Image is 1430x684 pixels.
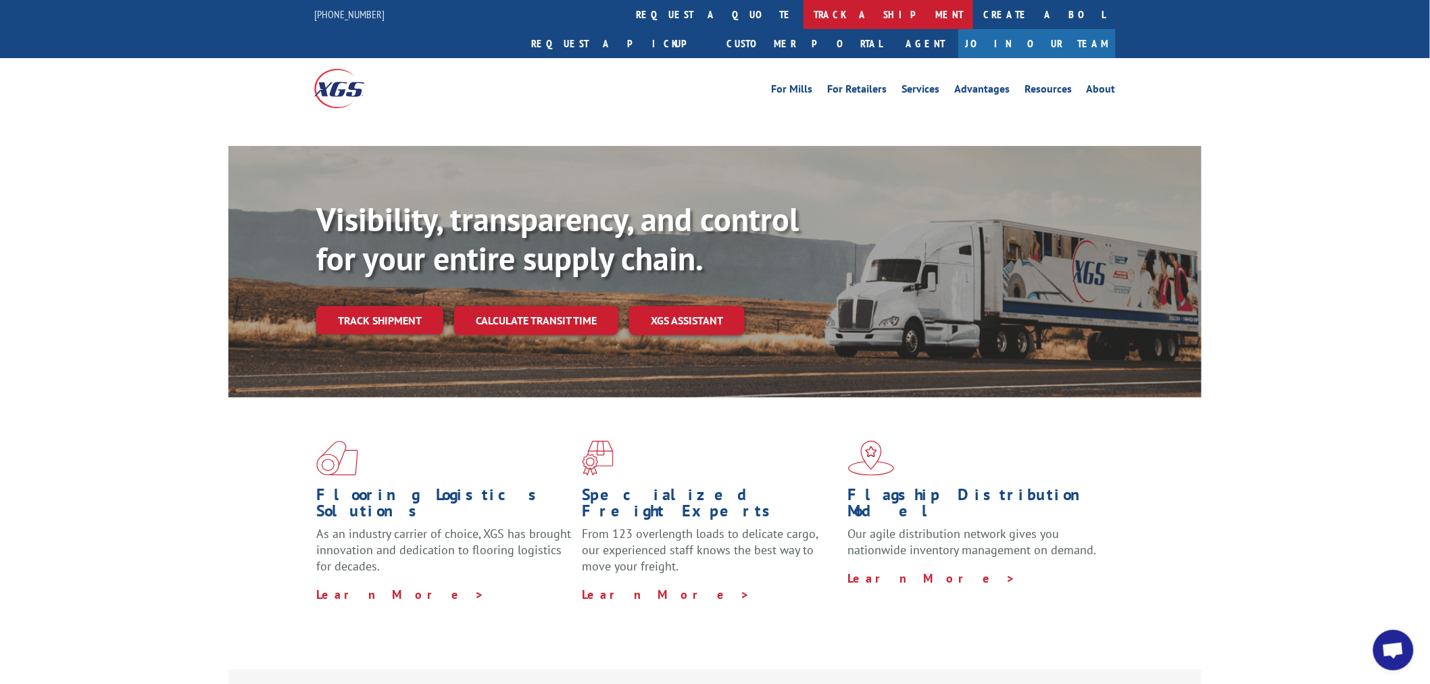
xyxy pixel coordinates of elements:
[316,526,571,574] span: As an industry carrier of choice, XGS has brought innovation and dedication to flooring logistics...
[902,84,939,99] a: Services
[771,84,812,99] a: For Mills
[316,441,358,476] img: xgs-icon-total-supply-chain-intelligence-red
[1025,84,1072,99] a: Resources
[582,441,614,476] img: xgs-icon-focused-on-flooring-red
[848,487,1104,526] h1: Flagship Distribution Model
[316,198,799,279] b: Visibility, transparency, and control for your entire supply chain.
[582,587,750,602] a: Learn More >
[848,441,895,476] img: xgs-icon-flagship-distribution-model-red
[1373,630,1414,670] div: Open chat
[827,84,887,99] a: For Retailers
[582,526,837,586] p: From 123 overlength loads to delicate cargo, our experienced staff knows the best way to move you...
[316,587,485,602] a: Learn More >
[316,487,572,526] h1: Flooring Logistics Solutions
[958,29,1116,58] a: Join Our Team
[848,570,1016,586] a: Learn More >
[314,7,385,21] a: [PHONE_NUMBER]
[848,526,1097,558] span: Our agile distribution network gives you nationwide inventory management on demand.
[629,306,745,335] a: XGS ASSISTANT
[716,29,892,58] a: Customer Portal
[454,306,618,335] a: Calculate transit time
[1087,84,1116,99] a: About
[316,306,443,335] a: Track shipment
[892,29,958,58] a: Agent
[954,84,1010,99] a: Advantages
[582,487,837,526] h1: Specialized Freight Experts
[521,29,716,58] a: Request a pickup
